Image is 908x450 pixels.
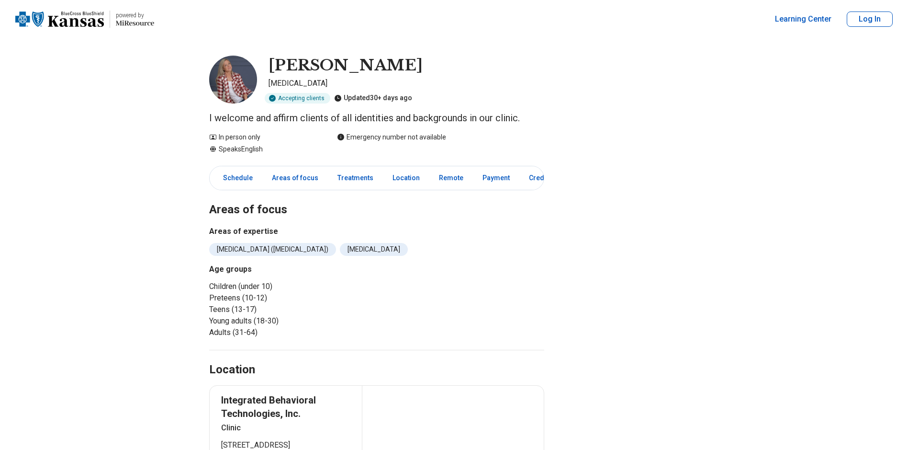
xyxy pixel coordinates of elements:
a: Remote [433,168,469,188]
h1: [PERSON_NAME] [269,56,423,76]
div: Speaks English [209,144,318,154]
p: [MEDICAL_DATA] [269,78,544,89]
a: Payment [477,168,516,188]
p: I welcome and affirm clients of all identities and backgrounds in our clinic. [209,111,544,125]
div: Emergency number not available [337,132,446,142]
button: Log In [847,12,893,27]
p: powered by [116,12,154,19]
li: Preteens (10-12) [209,292,373,304]
li: Adults (31-64) [209,327,373,338]
div: In person only [209,132,318,142]
li: Children (under 10) [209,281,373,292]
a: Learning Center [775,13,831,25]
img: Kari Wold, Psychologist [209,56,257,104]
li: Teens (13-17) [209,304,373,315]
a: Home page [15,4,154,35]
a: Schedule [212,168,258,188]
div: Accepting clients [265,93,330,104]
p: Integrated Behavioral Technologies, Inc. [221,393,351,420]
li: [MEDICAL_DATA] ([MEDICAL_DATA]) [209,243,336,256]
li: [MEDICAL_DATA] [340,243,408,256]
h2: Areas of focus [209,179,544,218]
a: Credentials [523,168,571,188]
a: Location [387,168,426,188]
h3: Age groups [209,264,373,275]
a: Areas of focus [266,168,324,188]
a: Treatments [332,168,379,188]
div: Updated 30+ days ago [334,93,412,104]
h3: Areas of expertise [209,226,544,237]
p: Clinic [221,422,351,434]
h2: Location [209,362,255,378]
li: Young adults (18-30) [209,315,373,327]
